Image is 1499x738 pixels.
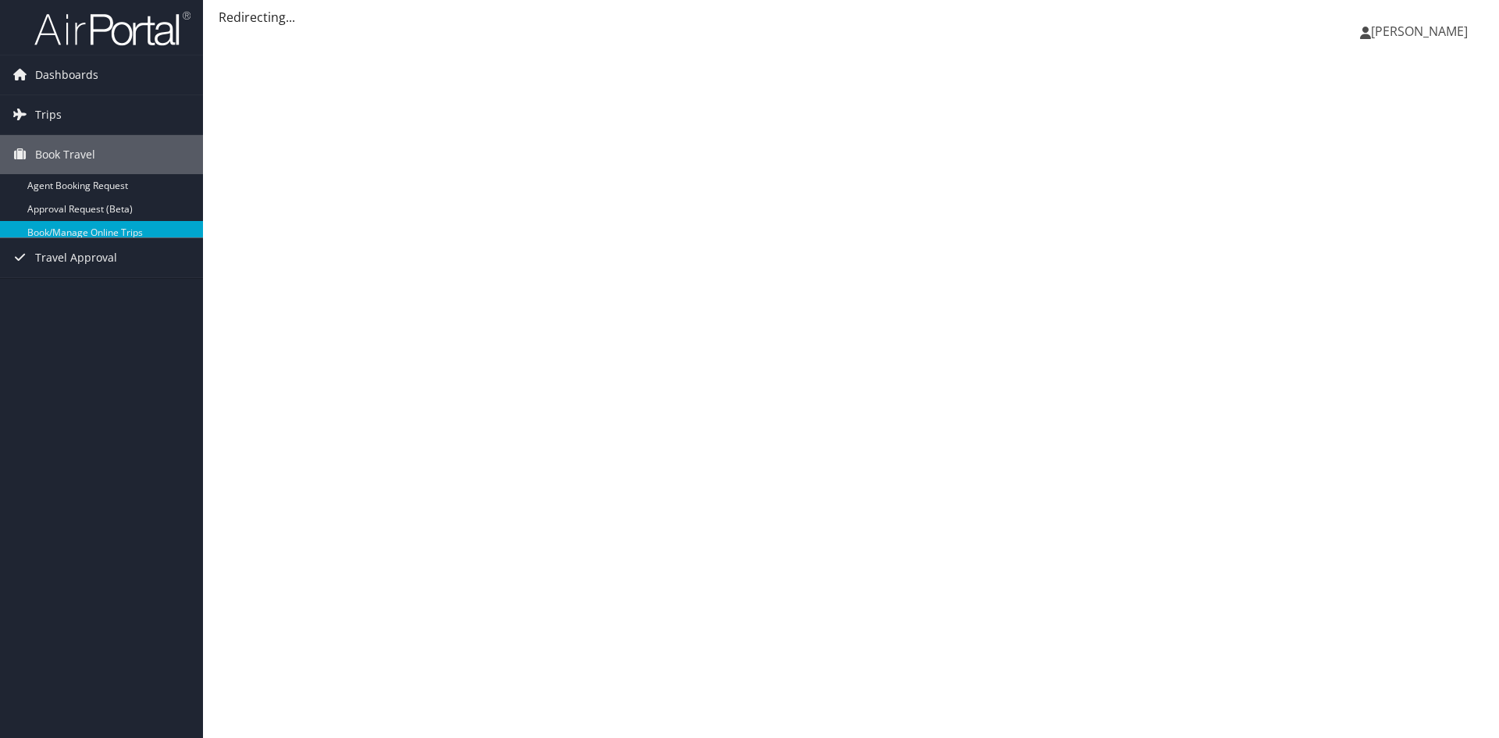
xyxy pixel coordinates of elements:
[35,238,117,277] span: Travel Approval
[1360,8,1483,55] a: [PERSON_NAME]
[35,95,62,134] span: Trips
[219,8,1483,27] div: Redirecting...
[1371,23,1468,40] span: [PERSON_NAME]
[35,135,95,174] span: Book Travel
[34,10,190,47] img: airportal-logo.png
[35,55,98,94] span: Dashboards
